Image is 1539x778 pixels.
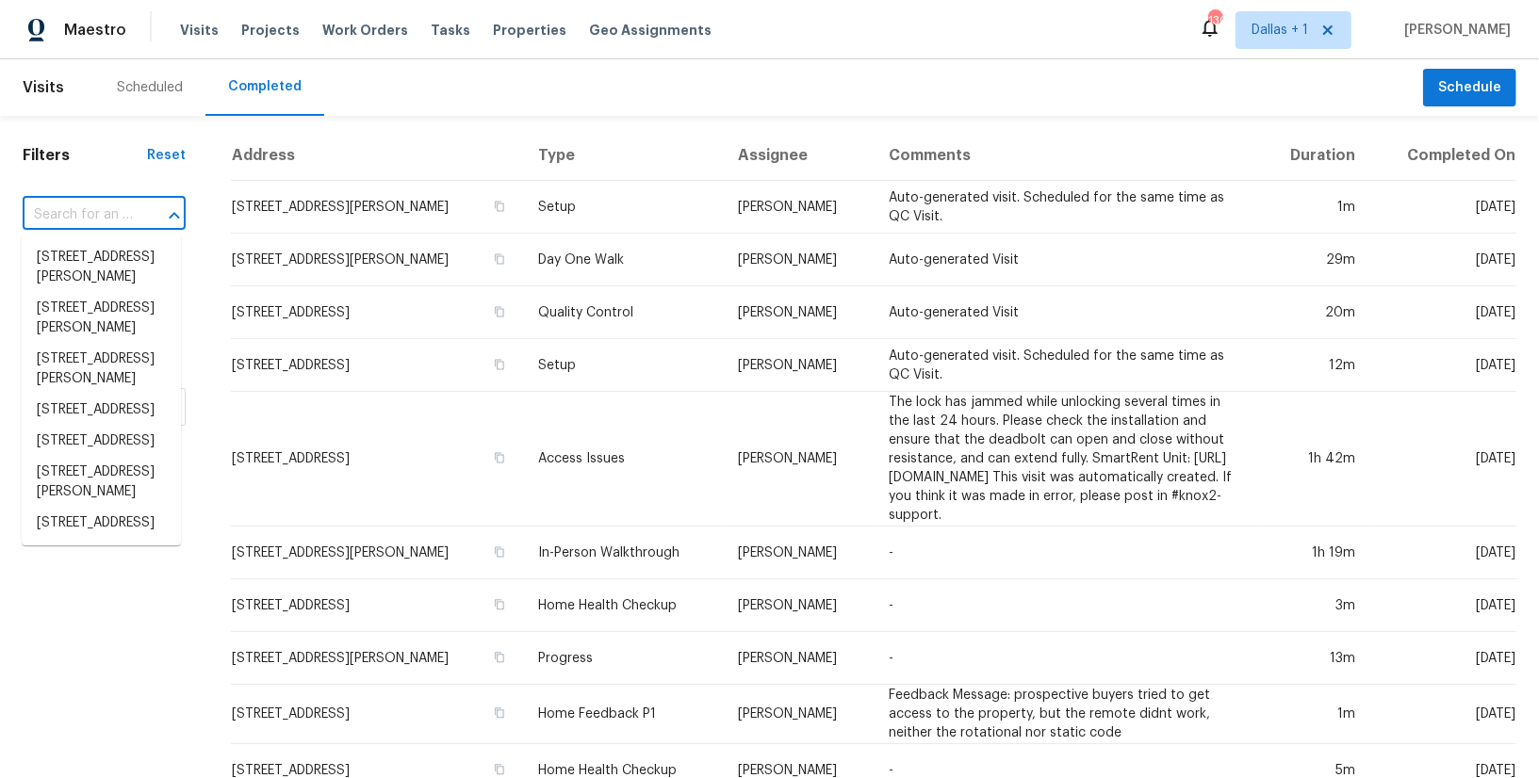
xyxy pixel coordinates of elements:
td: [PERSON_NAME] [723,392,874,527]
td: [PERSON_NAME] [723,685,874,744]
td: [STREET_ADDRESS][PERSON_NAME] [231,234,523,286]
td: Access Issues [523,392,724,527]
td: [DATE] [1371,234,1516,286]
td: Setup [523,181,724,234]
td: Home Feedback P1 [523,685,724,744]
button: Copy Address [491,596,508,613]
td: [DATE] [1371,339,1516,392]
th: Type [523,131,724,181]
td: Home Health Checkup [523,579,724,632]
td: 3m [1260,579,1371,632]
td: [PERSON_NAME] [723,234,874,286]
button: Copy Address [491,761,508,778]
li: [STREET_ADDRESS][PERSON_NAME] [22,293,181,344]
td: [DATE] [1371,181,1516,234]
td: Feedback Message: prospective buyers tried to get access to the property, but the remote didnt wo... [874,685,1259,744]
h1: Filters [23,146,147,165]
td: 12m [1260,339,1371,392]
button: Copy Address [491,251,508,267]
td: 1h 19m [1260,527,1371,579]
td: [PERSON_NAME] [723,339,874,392]
li: [STREET_ADDRESS] [22,395,181,426]
div: Completed [228,77,302,96]
li: [STREET_ADDRESS][PERSON_NAME] [22,344,181,395]
div: Scheduled [117,78,183,97]
td: Auto-generated Visit [874,286,1259,339]
button: Copy Address [491,303,508,320]
td: 1m [1260,685,1371,744]
td: Auto-generated visit. Scheduled for the same time as QC Visit. [874,181,1259,234]
button: Copy Address [491,705,508,721]
td: Quality Control [523,286,724,339]
button: Copy Address [491,198,508,215]
td: Progress [523,632,724,685]
td: 13m [1260,632,1371,685]
li: [STREET_ADDRESS][PERSON_NAME] [22,539,181,590]
li: [STREET_ADDRESS] [22,508,181,539]
td: [DATE] [1371,685,1516,744]
td: [DATE] [1371,527,1516,579]
td: [STREET_ADDRESS] [231,685,523,744]
td: [DATE] [1371,632,1516,685]
td: The lock has jammed while unlocking several times in the last 24 hours. Please check the installa... [874,392,1259,527]
td: [PERSON_NAME] [723,579,874,632]
td: [PERSON_NAME] [723,181,874,234]
th: Address [231,131,523,181]
td: [DATE] [1371,579,1516,632]
td: [PERSON_NAME] [723,286,874,339]
span: Work Orders [322,21,408,40]
li: [STREET_ADDRESS][PERSON_NAME] [22,242,181,293]
td: Day One Walk [523,234,724,286]
td: [STREET_ADDRESS] [231,392,523,527]
td: 1h 42m [1260,392,1371,527]
td: - [874,632,1259,685]
td: - [874,527,1259,579]
span: Tasks [431,24,470,37]
span: Visits [23,67,64,108]
span: [PERSON_NAME] [1397,21,1511,40]
button: Copy Address [491,543,508,560]
td: - [874,579,1259,632]
td: 29m [1260,234,1371,286]
th: Completed On [1371,131,1516,181]
td: [STREET_ADDRESS] [231,339,523,392]
span: Maestro [64,21,126,40]
td: [DATE] [1371,286,1516,339]
button: Copy Address [491,449,508,466]
td: [STREET_ADDRESS][PERSON_NAME] [231,181,523,234]
td: Setup [523,339,724,392]
span: Geo Assignments [589,21,712,40]
td: 20m [1260,286,1371,339]
button: Close [161,203,188,229]
td: [PERSON_NAME] [723,527,874,579]
li: [STREET_ADDRESS] [22,426,181,457]
button: Copy Address [491,649,508,666]
td: [STREET_ADDRESS] [231,286,523,339]
td: [DATE] [1371,392,1516,527]
span: Dallas + 1 [1252,21,1308,40]
div: Reset [147,146,186,165]
td: [STREET_ADDRESS][PERSON_NAME] [231,632,523,685]
button: Copy Address [491,356,508,373]
li: [STREET_ADDRESS][PERSON_NAME] [22,457,181,508]
th: Comments [874,131,1259,181]
span: Projects [241,21,300,40]
td: [STREET_ADDRESS][PERSON_NAME] [231,527,523,579]
td: [STREET_ADDRESS] [231,579,523,632]
span: Visits [180,21,219,40]
span: Schedule [1438,76,1501,100]
td: In-Person Walkthrough [523,527,724,579]
th: Assignee [723,131,874,181]
th: Duration [1260,131,1371,181]
td: [PERSON_NAME] [723,632,874,685]
td: Auto-generated visit. Scheduled for the same time as QC Visit. [874,339,1259,392]
div: 130 [1208,11,1221,30]
td: Auto-generated Visit [874,234,1259,286]
span: Properties [493,21,566,40]
button: Schedule [1423,69,1516,107]
td: 1m [1260,181,1371,234]
input: Search for an address... [23,201,133,230]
